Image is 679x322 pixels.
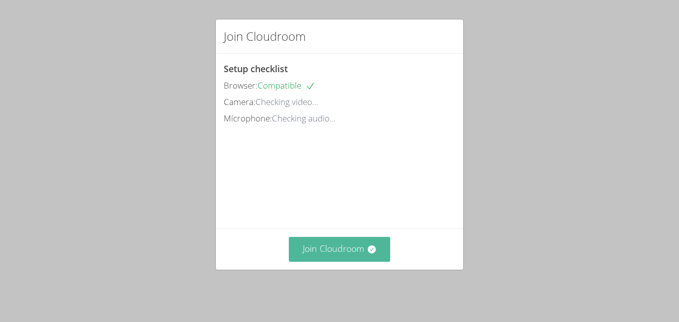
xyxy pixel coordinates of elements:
span: Checking audio... [272,112,336,124]
span: Browser: [224,80,257,91]
span: Compatible [257,80,315,91]
span: Camera: [224,96,255,107]
span: Microphone: [224,112,272,124]
h2: Join Cloudroom [224,27,306,45]
button: Join Cloudroom [289,237,391,261]
span: Checking video... [255,96,318,107]
span: Setup checklist [224,63,288,75]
